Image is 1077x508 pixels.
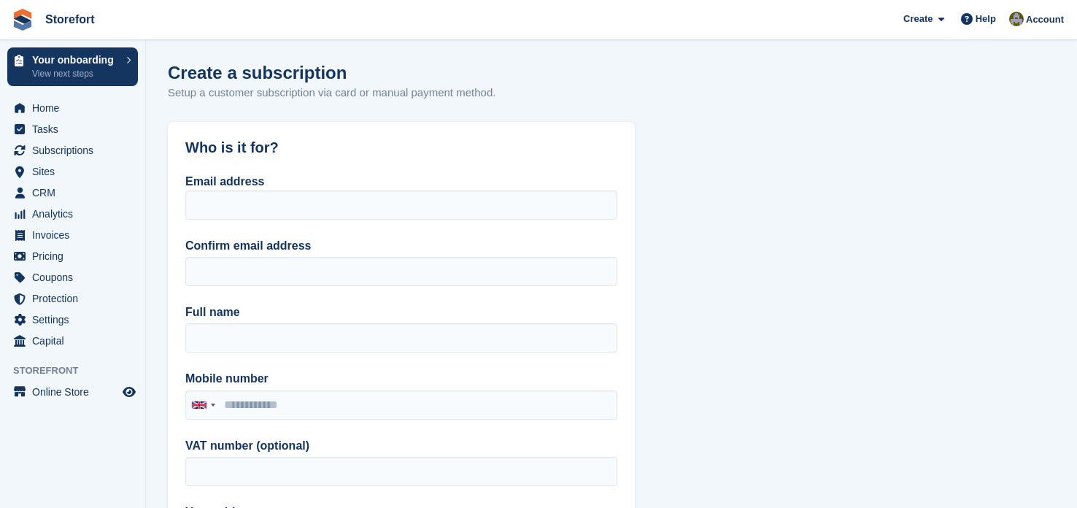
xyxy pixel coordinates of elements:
h1: Create a subscription [168,63,347,82]
a: menu [7,267,138,288]
p: Setup a customer subscription via card or manual payment method. [168,85,495,101]
a: menu [7,140,138,161]
a: menu [7,309,138,330]
a: menu [7,119,138,139]
span: Tasks [32,119,120,139]
a: menu [7,161,138,182]
span: Online Store [32,382,120,402]
span: Capital [32,331,120,351]
span: Create [903,12,933,26]
span: Settings [32,309,120,330]
label: Mobile number [185,370,617,388]
a: menu [7,225,138,245]
img: Dale Metcalf [1009,12,1024,26]
span: Storefront [13,363,145,378]
span: CRM [32,182,120,203]
label: Full name [185,304,617,321]
span: Sites [32,161,120,182]
span: Protection [32,288,120,309]
a: menu [7,204,138,224]
label: VAT number (optional) [185,437,617,455]
a: menu [7,331,138,351]
a: menu [7,182,138,203]
label: Confirm email address [185,237,617,255]
span: Coupons [32,267,120,288]
a: Storefort [39,7,101,31]
p: Your onboarding [32,55,119,65]
a: menu [7,98,138,118]
a: Preview store [120,383,138,401]
label: Email address [185,175,265,188]
span: Pricing [32,246,120,266]
h2: Who is it for? [185,139,617,156]
span: Account [1026,12,1064,27]
span: Home [32,98,120,118]
img: stora-icon-8386f47178a22dfd0bd8f6a31ec36ba5ce8667c1dd55bd0f319d3a0aa187defe.svg [12,9,34,31]
span: Invoices [32,225,120,245]
span: Analytics [32,204,120,224]
a: menu [7,382,138,402]
a: menu [7,246,138,266]
a: menu [7,288,138,309]
span: Subscriptions [32,140,120,161]
div: United Kingdom: +44 [186,391,220,419]
a: Your onboarding View next steps [7,47,138,86]
span: Help [976,12,996,26]
p: View next steps [32,67,119,80]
